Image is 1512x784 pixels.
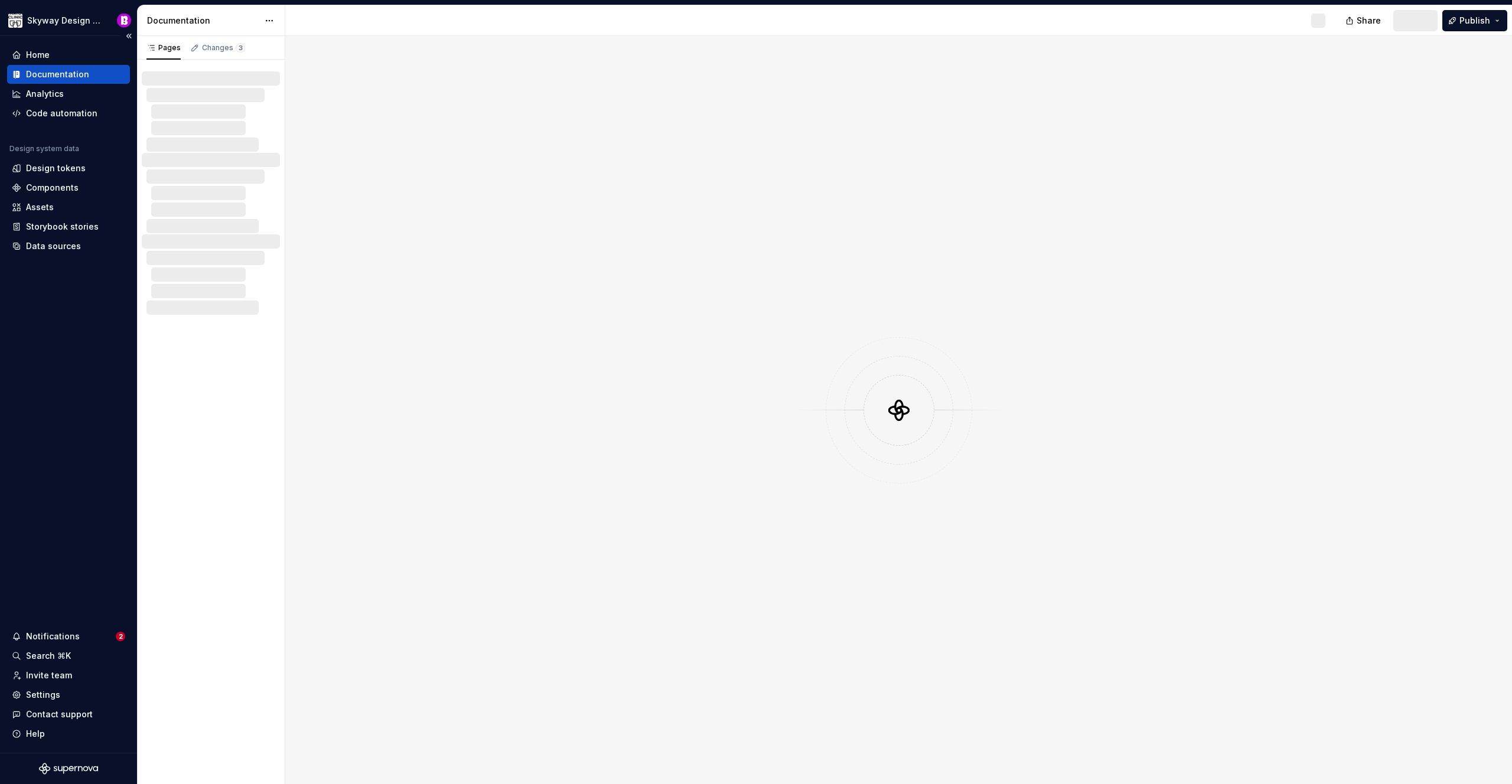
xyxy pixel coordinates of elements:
[26,669,72,681] div: Invite team
[146,43,181,53] div: Pages
[1459,15,1490,27] span: Publish
[7,217,130,236] a: Storybook stories
[1340,10,1389,31] button: Share
[26,68,89,80] div: Documentation
[7,724,130,743] button: Help
[26,728,45,740] div: Help
[117,14,131,28] img: Bobby Davis
[147,15,259,27] div: Documentation
[39,763,98,775] svg: Supernova Logo
[1357,15,1381,27] span: Share
[7,198,130,217] a: Assets
[26,88,64,100] div: Analytics
[236,43,245,53] span: 3
[26,708,93,720] div: Contact support
[1442,10,1507,31] button: Publish
[26,650,71,662] div: Search ⌘K
[7,178,130,197] a: Components
[26,49,50,61] div: Home
[26,162,86,174] div: Design tokens
[26,689,60,701] div: Settings
[7,84,130,103] a: Analytics
[7,685,130,704] a: Settings
[26,631,80,642] div: Notifications
[202,43,245,53] div: Changes
[120,28,137,44] button: Collapse sidebar
[8,14,22,28] img: 7d2f9795-fa08-4624-9490-5a3f7218a56a.png
[7,666,130,685] a: Invite team
[26,221,99,233] div: Storybook stories
[9,144,79,153] div: Design system data
[26,201,54,213] div: Assets
[7,45,130,64] a: Home
[2,8,135,33] button: Skyway Design SystemBobby Davis
[7,627,130,646] button: Notifications2
[7,237,130,256] a: Data sources
[26,240,81,252] div: Data sources
[116,632,125,641] span: 2
[7,104,130,123] a: Code automation
[7,65,130,84] a: Documentation
[7,159,130,178] a: Design tokens
[26,107,97,119] div: Code automation
[27,15,103,27] div: Skyway Design System
[26,182,79,194] div: Components
[7,705,130,724] button: Contact support
[7,646,130,665] button: Search ⌘K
